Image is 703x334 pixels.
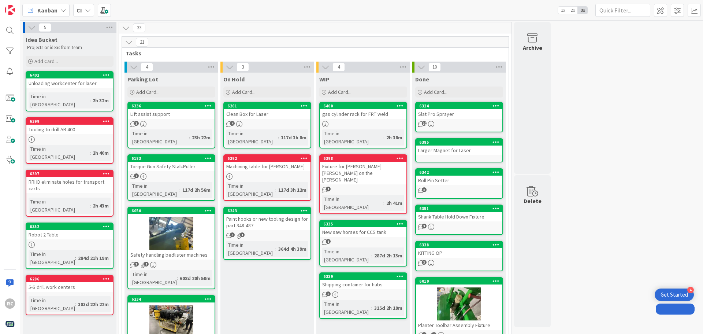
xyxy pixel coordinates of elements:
span: 6 [326,291,331,296]
div: 6399Tooling to drill AR 400 [26,118,113,134]
div: Machining table for [PERSON_NAME] [224,162,310,171]
div: 6243 [224,208,310,214]
div: 6402Unloading workcenter for laser [26,72,113,88]
div: 6351 [419,206,502,211]
div: 284d 21h 19m [76,254,111,262]
span: 8 [422,187,427,192]
div: 6400 [323,103,406,109]
div: Delete [524,197,542,205]
img: avatar [5,319,15,329]
div: Roll Pin Setter [416,176,502,185]
div: 6338 [419,242,502,247]
span: Add Card... [34,58,58,65]
div: 6392Machining table for [PERSON_NAME] [224,155,310,171]
div: 6399 [30,119,113,124]
div: 6402 [30,73,113,78]
div: Robot 2 Table [26,230,113,239]
div: Time in [GEOGRAPHIC_DATA] [29,92,90,109]
div: Time in [GEOGRAPHIC_DATA] [29,198,90,214]
div: 6183 [128,155,215,162]
div: 6183 [131,156,215,161]
div: 6397 [30,171,113,176]
div: 6402 [26,72,113,78]
div: Lift assist support [128,109,215,119]
div: 6338 [416,242,502,248]
div: 117d 3h 8m [279,133,308,142]
div: Time in [GEOGRAPHIC_DATA] [130,270,177,286]
span: 33 [133,23,145,32]
span: 1 [326,187,331,191]
div: 6352Robot 2 Table [26,223,113,239]
div: 62865-S drill work centers [26,276,113,292]
div: 6261 [224,103,310,109]
div: Time in [GEOGRAPHIC_DATA] [130,129,189,146]
div: 6183Torque Gun Safety StalkPuller [128,155,215,171]
input: Quick Filter... [595,4,650,17]
div: 6324Slat Pro Sprayer [416,103,502,119]
span: Parking Lot [127,76,158,83]
span: : [189,133,190,142]
div: 6335 [323,221,406,227]
div: 6243Paint hooks or new tooling design for part 348-487 [224,208,310,230]
div: Clean Box for Laser [224,109,310,119]
div: 6385 [416,139,502,146]
span: On Hold [223,76,245,83]
div: RC [5,298,15,309]
span: : [90,149,91,157]
div: 6398 [323,156,406,161]
div: 6400gas cylinder rack for FRT weld [320,103,406,119]
span: : [177,274,178,282]
span: Done [415,76,429,83]
div: 117d 2h 56m [181,186,212,194]
div: Time in [GEOGRAPHIC_DATA] [226,129,278,146]
div: 6339 [323,274,406,279]
div: Time in [GEOGRAPHIC_DATA] [226,241,275,257]
div: 383d 22h 22m [76,300,111,308]
span: 2x [568,7,578,14]
div: 23h 22m [190,133,212,142]
div: 6397 [26,170,113,177]
span: : [75,300,76,308]
div: 6324 [419,103,502,109]
div: Fixture for [PERSON_NAME] [PERSON_NAME] on the [PERSON_NAME] [320,162,406,184]
span: 9 [326,239,331,244]
div: 6399 [26,118,113,125]
div: Time in [GEOGRAPHIC_DATA] [226,182,275,198]
div: Slat Pro Sprayer [416,109,502,119]
span: WIP [319,76,330,83]
span: 7 [134,173,139,178]
div: Time in [GEOGRAPHIC_DATA] [29,250,75,266]
div: 315d 2h 19m [372,304,404,312]
span: 5 [39,23,51,32]
div: 2h 41m [384,199,404,207]
div: New saw horses for CCS tank [320,227,406,237]
div: 6338KITTING OP [416,242,502,258]
div: gas cylinder rack for FRT weld [320,109,406,119]
span: : [90,202,91,210]
span: 1x [558,7,568,14]
div: Time in [GEOGRAPHIC_DATA] [322,129,383,146]
span: 21 [136,38,148,47]
span: Add Card... [328,89,351,95]
div: Time in [GEOGRAPHIC_DATA] [29,296,75,312]
div: 6336Lift assist support [128,103,215,119]
div: 6398 [320,155,406,162]
span: 4 [141,63,153,71]
span: 10 [428,63,441,71]
span: 3 [134,262,139,267]
div: 6261Clean Box for Laser [224,103,310,119]
span: : [90,96,91,104]
span: 4 [230,121,235,126]
span: 3 [134,121,139,126]
div: 6385Larger Magnet for Laser [416,139,502,155]
div: 6050Safety handling bedlister machines [128,208,215,260]
div: 2h 40m [91,149,111,157]
div: 6243 [227,208,310,213]
div: 6324 [416,103,502,109]
div: 6336 [128,103,215,109]
div: KITTING OP [416,248,502,258]
span: Add Card... [136,89,160,95]
div: 5-S drill work centers [26,282,113,292]
div: 6400 [320,103,406,109]
span: 5 [230,232,235,237]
